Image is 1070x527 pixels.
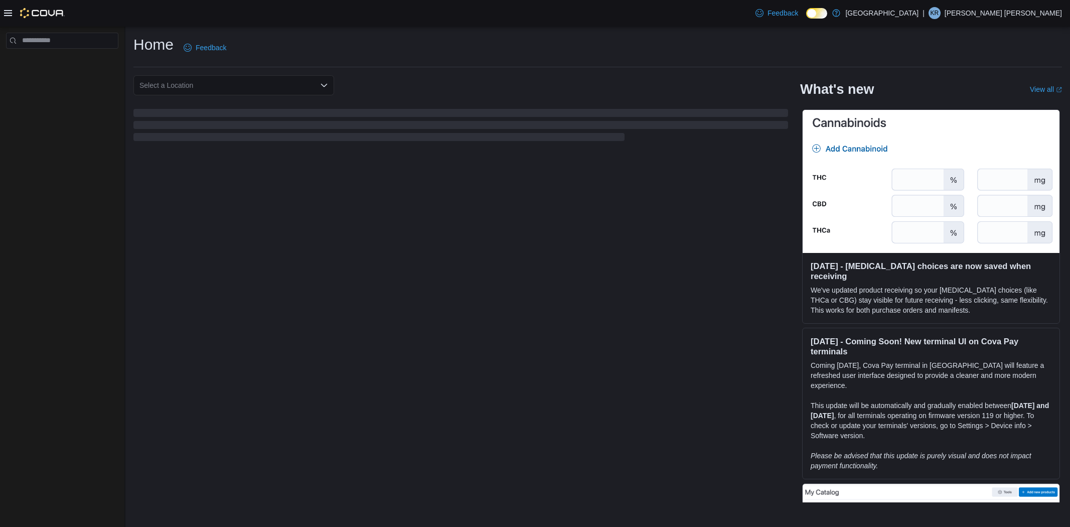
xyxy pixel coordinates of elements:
p: [PERSON_NAME] [PERSON_NAME] [945,7,1062,19]
span: kr [930,7,939,19]
h2: What's new [800,81,874,97]
nav: Complex example [6,51,118,75]
button: Open list of options [320,81,328,89]
p: This update will be automatically and gradually enabled between , for all terminals operating on ... [811,401,1051,441]
svg: External link [1056,87,1062,93]
a: View allExternal link [1030,85,1062,93]
span: Feedback [768,8,798,18]
h1: Home [133,35,174,55]
h3: [DATE] - [MEDICAL_DATA] choices are now saved when receiving [811,261,1051,281]
em: Please be advised that this update is purely visual and does not impact payment functionality. [811,452,1031,470]
div: klohe roper [929,7,941,19]
input: Dark Mode [806,8,827,19]
p: We've updated product receiving so your [MEDICAL_DATA] choices (like THCa or CBG) stay visible fo... [811,285,1051,315]
h3: [DATE] - Coming Soon! New terminal UI on Cova Pay terminals [811,336,1051,356]
p: Coming [DATE], Cova Pay terminal in [GEOGRAPHIC_DATA] will feature a refreshed user interface des... [811,360,1051,390]
a: Feedback [180,38,230,58]
p: [GEOGRAPHIC_DATA] [845,7,919,19]
a: Feedback [751,3,802,23]
p: | [923,7,925,19]
span: Feedback [196,43,226,53]
img: Cova [20,8,65,18]
span: Loading [133,111,788,143]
